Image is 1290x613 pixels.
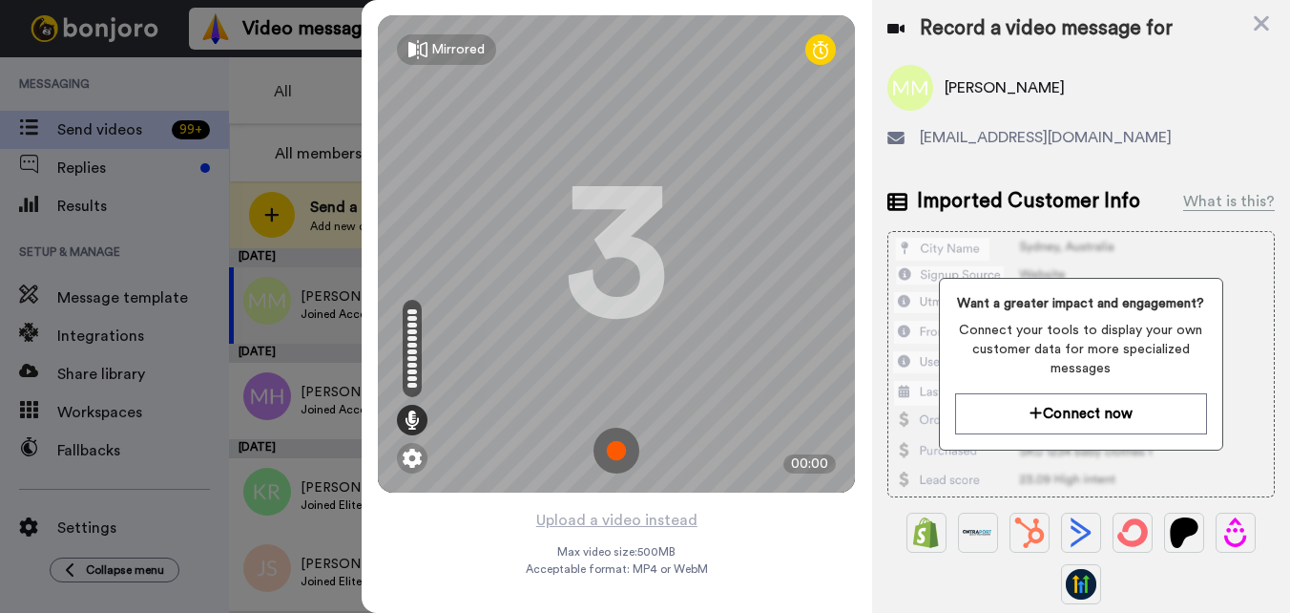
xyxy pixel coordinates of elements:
img: Shopify [911,518,942,548]
div: What is this? [1183,190,1275,213]
span: Max video size: 500 MB [557,544,676,560]
button: Upload a video instead [531,508,703,533]
img: Drip [1220,518,1251,548]
span: Connect your tools to display your own customer data for more specialized messages [955,321,1207,378]
img: GoHighLevel [1066,569,1096,600]
span: Want a greater impact and engagement? [955,294,1207,313]
button: Connect now [955,393,1207,434]
img: Ontraport [963,518,993,548]
img: Patreon [1169,518,1199,548]
div: 3 [564,182,669,326]
img: ActiveCampaign [1066,518,1096,548]
span: [EMAIL_ADDRESS][DOMAIN_NAME] [920,126,1172,149]
img: ConvertKit [1117,518,1148,548]
img: Hubspot [1014,518,1045,548]
div: 00:00 [783,454,836,474]
img: ic_gear.svg [403,449,422,468]
span: Imported Customer Info [917,187,1140,216]
span: Acceptable format: MP4 or WebM [526,561,708,577]
img: ic_record_start.svg [593,428,639,474]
